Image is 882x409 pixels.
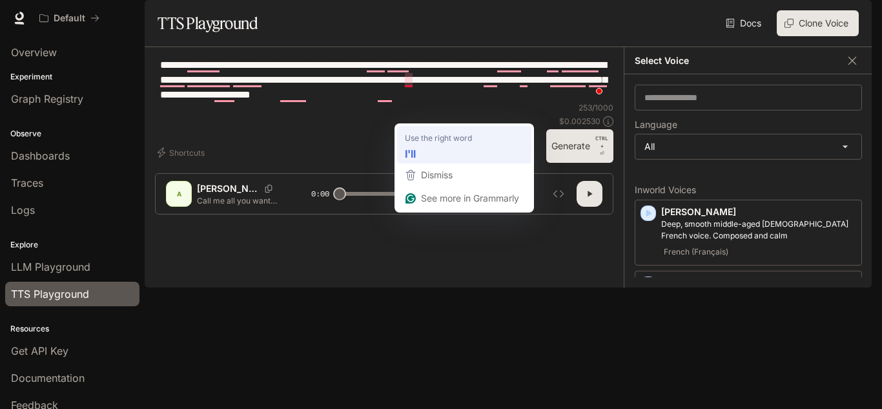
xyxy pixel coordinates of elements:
a: Docs [723,10,766,36]
div: All [635,134,861,159]
textarea: To enrich screen reader interactions, please activate Accessibility in Grammarly extension settings [160,58,608,102]
p: $ 0.002530 [559,116,600,127]
p: Call me all you want bitch but you a dusty ass hoe like deadass you broke as fuck get a fucking j... [197,195,280,206]
button: Inspect [546,181,571,207]
button: Clone Voice [777,10,859,36]
p: Inworld Voices [635,185,862,194]
p: 253 / 1000 [579,102,613,113]
span: 0:00 [311,187,329,200]
button: All workspaces [34,5,105,31]
p: [PERSON_NAME] [661,205,856,218]
p: Language [635,120,677,129]
button: Copy Voice ID [260,185,278,193]
button: GenerateCTRL +⏎ [546,129,613,163]
p: Deep, smooth middle-aged male French voice. Composed and calm [661,218,856,242]
p: [PERSON_NAME] [197,182,260,195]
p: ⏎ [595,134,608,158]
p: [PERSON_NAME] [661,277,856,289]
p: Default [54,13,85,24]
h1: TTS Playground [158,10,258,36]
span: French (Français) [661,244,731,260]
button: Shortcuts [155,142,210,163]
div: A [169,184,189,204]
p: CTRL + [595,134,608,150]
